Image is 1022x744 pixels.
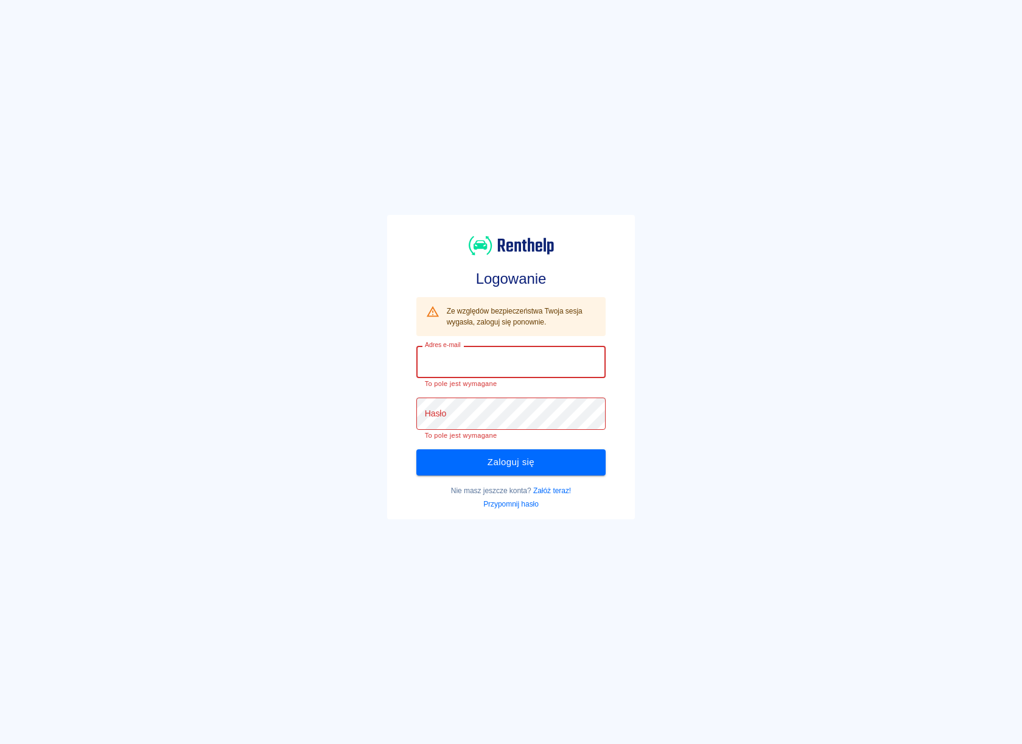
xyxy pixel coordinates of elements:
[533,486,571,495] a: Załóż teraz!
[416,270,606,287] h3: Logowanie
[425,432,598,440] p: To pole jest wymagane
[416,449,606,475] button: Zaloguj się
[425,380,598,388] p: To pole jest wymagane
[447,301,597,332] div: Ze względów bezpieczeństwa Twoja sesja wygasła, zaloguj się ponownie.
[469,234,554,257] img: Renthelp logo
[416,485,606,496] p: Nie masz jeszcze konta?
[483,500,539,508] a: Przypomnij hasło
[425,340,460,349] label: Adres e-mail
